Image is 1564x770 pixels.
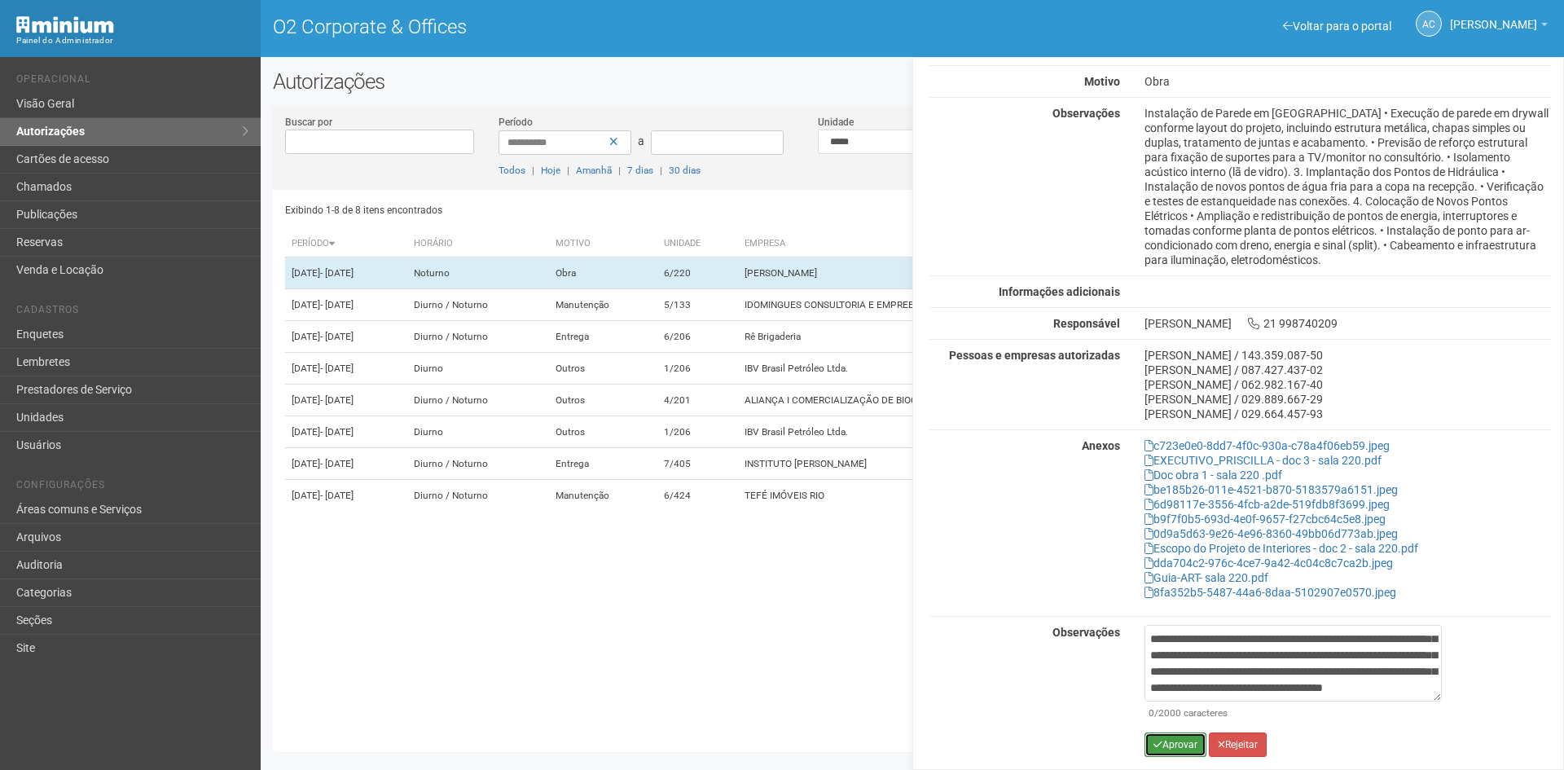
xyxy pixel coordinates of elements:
[660,165,662,176] span: |
[549,257,657,289] td: Obra
[738,385,1186,416] td: ALIANÇA I COMERCIALIZAÇÃO DE BIOCOMBUSTÍVEIS E ENE
[1144,483,1398,496] a: be185b26-011e-4521-b870-5183579a6151.jpeg
[1144,392,1551,407] div: [PERSON_NAME] / 029.889.667-29
[1144,363,1551,377] div: [PERSON_NAME] / 087.427.437-02
[549,385,657,416] td: Outros
[738,321,1186,353] td: Rê Brigaderia
[532,165,534,176] span: |
[320,267,354,279] span: - [DATE]
[1416,11,1442,37] a: AC
[285,257,407,289] td: [DATE]
[16,16,114,33] img: Minium
[1144,571,1268,584] a: Guia-ART- sala 220.pdf
[549,321,657,353] td: Entrega
[1144,498,1390,511] a: 6d98117e-3556-4fcb-a2de-519fdb8f3699.jpeg
[407,448,549,480] td: Diurno / Noturno
[1283,20,1391,33] a: Voltar para o portal
[1132,316,1563,331] div: [PERSON_NAME] 21 998740209
[657,257,738,289] td: 6/220
[407,289,549,321] td: Diurno / Noturno
[285,289,407,321] td: [DATE]
[407,385,549,416] td: Diurno / Noturno
[549,480,657,512] td: Manutenção
[285,231,407,257] th: Período
[285,385,407,416] td: [DATE]
[618,165,621,176] span: |
[1450,2,1537,31] span: Ana Carla de Carvalho Silva
[738,353,1186,385] td: IBV Brasil Petróleo Ltda.
[549,448,657,480] td: Entrega
[16,73,248,90] li: Operacional
[407,353,549,385] td: Diurno
[285,448,407,480] td: [DATE]
[407,480,549,512] td: Diurno / Noturno
[285,321,407,353] td: [DATE]
[1084,75,1120,88] strong: Motivo
[999,285,1120,298] strong: Informações adicionais
[320,426,354,438] span: - [DATE]
[1144,557,1393,570] a: dda704c2-976c-4ce7-9a42-4c04c8c7ca2b.jpeg
[320,331,354,342] span: - [DATE]
[1144,527,1398,540] a: 0d9a5d63-9e26-4e96-8360-49bb06d773ab.jpeg
[407,231,549,257] th: Horário
[669,165,701,176] a: 30 dias
[407,416,549,448] td: Diurno
[1053,317,1120,330] strong: Responsável
[627,165,653,176] a: 7 dias
[657,480,738,512] td: 6/424
[499,165,525,176] a: Todos
[285,416,407,448] td: [DATE]
[638,134,644,147] span: a
[285,353,407,385] td: [DATE]
[1209,733,1267,757] button: Rejeitar
[1052,626,1120,639] strong: Observações
[1149,707,1154,719] span: 0
[576,165,612,176] a: Amanhã
[407,321,549,353] td: Diurno / Noturno
[657,289,738,321] td: 5/133
[549,231,657,257] th: Motivo
[16,479,248,496] li: Configurações
[285,115,332,130] label: Buscar por
[1144,348,1551,363] div: [PERSON_NAME] / 143.359.087-50
[657,321,738,353] td: 6/206
[320,363,354,374] span: - [DATE]
[1450,20,1548,33] a: [PERSON_NAME]
[738,231,1186,257] th: Empresa
[1144,542,1418,555] a: Escopo do Projeto de Interiores - doc 2 - sala 220.pdf
[1149,706,1439,720] div: /2000 caracteres
[818,115,854,130] label: Unidade
[1144,439,1390,452] a: c723e0e0-8dd7-4f0c-930a-c78a4f06eb59.jpeg
[738,480,1186,512] td: TEFÉ IMÓVEIS RIO
[285,198,907,222] div: Exibindo 1-8 de 8 itens encontrados
[541,165,560,176] a: Hoje
[1132,74,1563,89] div: Obra
[567,165,569,176] span: |
[1144,469,1282,482] a: Doc obra 1 - sala 220 .pdf
[738,448,1186,480] td: INSTITUTO [PERSON_NAME]
[657,448,738,480] td: 7/405
[320,458,354,469] span: - [DATE]
[407,257,549,289] td: Noturno
[657,385,738,416] td: 4/201
[657,416,738,448] td: 1/206
[738,257,1186,289] td: [PERSON_NAME]
[549,416,657,448] td: Outros
[549,353,657,385] td: Outros
[949,349,1120,362] strong: Pessoas e empresas autorizadas
[285,480,407,512] td: [DATE]
[1144,586,1396,599] a: 8fa352b5-5487-44a6-8daa-5102907e0570.jpeg
[16,304,248,321] li: Cadastros
[1144,377,1551,392] div: [PERSON_NAME] / 062.982.167-40
[273,16,900,37] h1: O2 Corporate & Offices
[1052,107,1120,120] strong: Observações
[549,289,657,321] td: Manutenção
[499,115,533,130] label: Período
[738,416,1186,448] td: IBV Brasil Petróleo Ltda.
[1144,407,1551,421] div: [PERSON_NAME] / 029.664.457-93
[16,33,248,48] div: Painel do Administrador
[320,394,354,406] span: - [DATE]
[273,69,1552,94] h2: Autorizações
[657,231,738,257] th: Unidade
[1144,454,1382,467] a: EXECUTIVO_PRISCILLA - doc 3 - sala 220.pdf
